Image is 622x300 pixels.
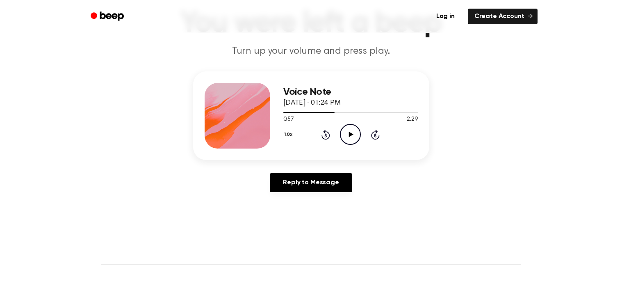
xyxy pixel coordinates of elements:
a: Create Account [468,9,538,24]
span: 2:29 [407,115,417,124]
h3: Voice Note [283,87,418,98]
a: Beep [85,9,131,25]
span: 0:57 [283,115,294,124]
button: 1.0x [283,128,296,142]
p: Turn up your volume and press play. [154,45,469,58]
span: [DATE] · 01:24 PM [283,99,341,107]
a: Reply to Message [270,173,352,192]
a: Log in [428,7,463,26]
